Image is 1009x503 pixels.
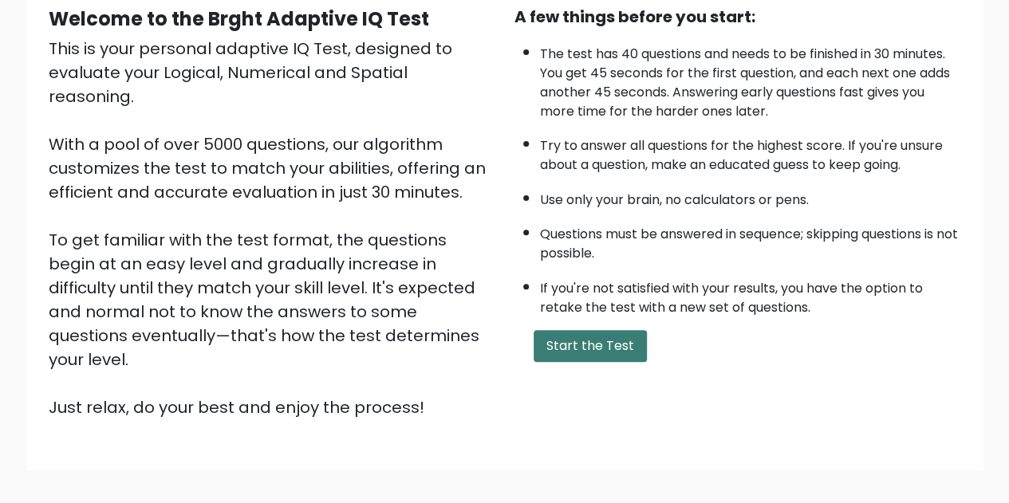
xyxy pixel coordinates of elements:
div: A few things before you start: [514,5,961,29]
li: The test has 40 questions and needs to be finished in 30 minutes. You get 45 seconds for the firs... [540,37,961,121]
button: Start the Test [534,330,647,362]
li: Use only your brain, no calculators or pens. [540,183,961,210]
li: Questions must be answered in sequence; skipping questions is not possible. [540,217,961,263]
div: This is your personal adaptive IQ Test, designed to evaluate your Logical, Numerical and Spatial ... [49,37,495,419]
li: If you're not satisfied with your results, you have the option to retake the test with a new set ... [540,271,961,317]
b: Welcome to the Brght Adaptive IQ Test [49,6,429,32]
li: Try to answer all questions for the highest score. If you're unsure about a question, make an edu... [540,128,961,175]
